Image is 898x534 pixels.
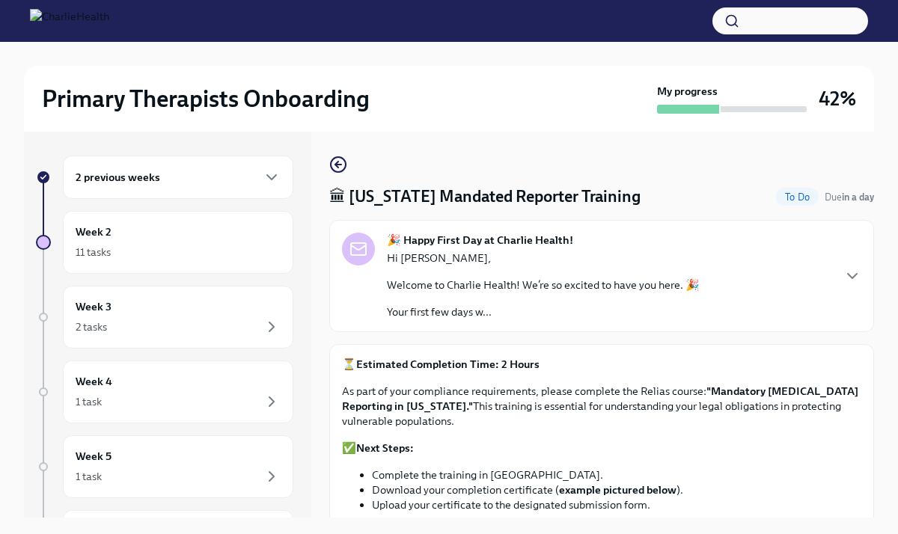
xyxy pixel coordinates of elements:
p: ✅ [342,441,861,455]
img: CharlieHealth [30,9,109,33]
div: 2 tasks [76,319,107,334]
h3: 42% [819,85,856,112]
p: Hi [PERSON_NAME], [387,251,700,266]
span: August 15th, 2025 10:00 [825,190,874,204]
h6: Week 3 [76,298,112,315]
strong: Estimated Completion Time: 2 Hours [356,357,540,371]
h6: Week 4 [76,373,112,390]
h6: Week 5 [76,448,112,464]
p: Welcome to Charlie Health! We’re so excited to have you here. 🎉 [387,277,700,292]
li: Complete the training in [GEOGRAPHIC_DATA]. [372,467,861,482]
div: 11 tasks [76,245,111,260]
a: Week 41 task [36,360,293,423]
strong: Next Steps: [356,441,414,455]
strong: My progress [657,84,718,99]
a: Week 32 tasks [36,286,293,349]
p: Your first few days w... [387,304,700,319]
h6: Week 2 [76,224,112,240]
span: To Do [776,191,819,203]
strong: in a day [842,191,874,203]
h4: 🏛 [US_STATE] Mandated Reporter Training [329,185,641,208]
div: 1 task [76,394,102,409]
h6: 2 previous weeks [76,169,160,185]
a: Week 211 tasks [36,211,293,274]
strong: 🎉 Happy First Day at Charlie Health! [387,233,573,248]
p: As part of your compliance requirements, please complete the Relias course: This training is esse... [342,384,861,429]
div: 1 task [76,469,102,484]
li: Download your completion certificate ( ). [372,482,861,497]
p: ⏳ [342,357,861,372]
li: Upload your certificate to the designated submission form. [372,497,861,512]
div: 2 previous weeks [63,156,293,199]
strong: example pictured below [559,483,676,497]
span: Due [825,191,874,203]
a: Week 51 task [36,435,293,498]
h2: Primary Therapists Onboarding [42,84,370,114]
